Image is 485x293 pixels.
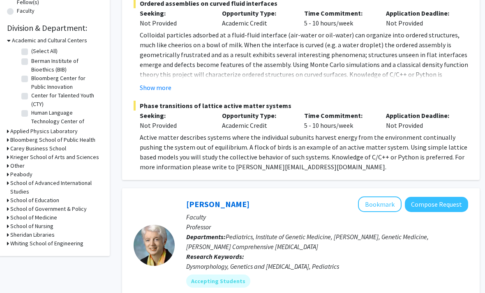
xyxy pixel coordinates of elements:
[186,261,468,271] div: Dysmorphology, Genetics and [MEDICAL_DATA], Pediatrics
[186,252,244,261] b: Research Keywords:
[10,144,66,153] h3: Carey Business School
[140,83,171,92] button: Show more
[10,127,78,136] h3: Applied Physics Laboratory
[304,8,374,18] p: Time Commitment:
[140,132,468,172] p: Active matter describes systems where the individual subunits harvest energy from the environment...
[186,275,250,288] mat-chip: Accepting Students
[298,111,380,130] div: 5 - 10 hours/week
[10,222,53,231] h3: School of Nursing
[380,111,462,130] div: Not Provided
[10,179,102,196] h3: School of Advanced International Studies
[216,111,298,130] div: Academic Credit
[358,196,402,212] button: Add Joann Bodurtha to Bookmarks
[386,8,456,18] p: Application Deadline:
[140,120,210,130] div: Not Provided
[31,74,99,91] label: Bloomberg Center for Public Innovation
[380,8,462,28] div: Not Provided
[186,199,249,209] a: [PERSON_NAME]
[10,231,55,239] h3: Sheridan Libraries
[222,8,292,18] p: Opportunity Type:
[140,8,210,18] p: Seeking:
[10,153,99,161] h3: Krieger School of Arts and Sciences
[17,7,35,15] label: Faculty
[10,170,32,179] h3: Peabody
[31,57,99,74] label: Berman Institute of Bioethics (BIB)
[31,108,99,134] label: Human Language Technology Center of Excellence (HLTCOE)
[10,205,87,213] h3: School of Government & Policy
[186,222,468,232] p: Professor
[7,23,102,33] h2: Division & Department:
[31,47,58,55] label: (Select All)
[186,233,429,251] span: Pediatrics, Institute of Genetic Medicine, [PERSON_NAME], Genetic Medicine, [PERSON_NAME] Compreh...
[10,161,25,170] h3: Other
[10,213,57,222] h3: School of Medicine
[186,212,468,222] p: Faculty
[140,111,210,120] p: Seeking:
[216,8,298,28] div: Academic Credit
[10,136,95,144] h3: Bloomberg School of Public Health
[304,111,374,120] p: Time Commitment:
[222,111,292,120] p: Opportunity Type:
[134,101,468,111] span: Phase transitions of lattice active matter systems
[140,18,210,28] div: Not Provided
[298,8,380,28] div: 5 - 10 hours/week
[12,36,87,45] h3: Academic and Cultural Centers
[31,91,99,108] label: Center for Talented Youth (CTY)
[140,30,468,89] p: Colloidal particles adsorbed at a fluid-fluid interface (air-water or oil-water) can organize int...
[386,111,456,120] p: Application Deadline:
[6,256,35,287] iframe: Chat
[10,239,83,248] h3: Whiting School of Engineering
[186,233,226,241] b: Departments:
[405,197,468,212] button: Compose Request to Joann Bodurtha
[10,196,59,205] h3: School of Education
